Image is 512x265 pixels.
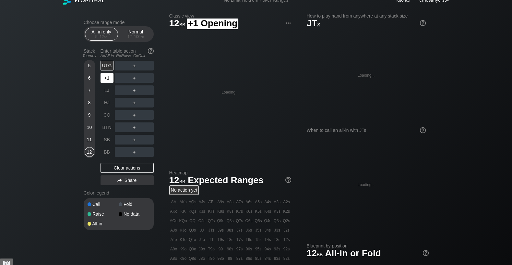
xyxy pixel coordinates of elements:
[85,122,94,132] div: 10
[216,254,225,263] div: 98o
[88,34,115,39] div: 5 – 12
[119,212,150,216] div: No data
[197,245,207,254] div: J9o
[197,235,207,244] div: JTo
[235,245,244,254] div: 97s
[169,175,291,185] h1: Expected Ranges
[263,197,272,207] div: A4s
[101,46,154,61] div: Enter table action
[122,34,149,39] div: 12 – 100
[179,235,188,244] div: KTo
[216,226,225,235] div: J9s
[307,18,320,28] span: JT
[188,245,197,254] div: Q9o
[207,216,216,225] div: QTs
[263,216,272,225] div: Q4s
[282,207,291,216] div: K2s
[317,250,323,258] span: bb
[207,197,216,207] div: ATs
[179,177,185,184] span: bb
[188,216,197,225] div: QQ
[101,98,113,107] div: HJ
[101,175,154,185] div: Share
[244,197,254,207] div: A6s
[226,216,235,225] div: Q8s
[285,19,292,27] img: ellipsis.fd386fe8.svg
[101,163,154,173] div: Clear actions
[226,197,235,207] div: A8s
[85,98,94,107] div: 8
[101,61,113,70] div: UTG
[282,216,291,225] div: Q2s
[197,216,207,225] div: QJs
[235,197,244,207] div: A7s
[147,47,154,55] img: help.32db89a4.svg
[188,254,197,263] div: Q8o
[85,73,94,83] div: 6
[273,197,282,207] div: A3s
[188,235,197,244] div: QTo
[254,254,263,263] div: 85s
[169,170,291,175] h2: Heatmap
[244,254,254,263] div: 86s
[307,128,426,133] div: When to call an all-in with JTs
[85,135,94,145] div: 11
[169,254,178,263] div: A8o
[101,85,113,95] div: LJ
[216,197,225,207] div: A9s
[169,185,199,195] div: No action yet
[179,216,188,225] div: KQo
[226,235,235,244] div: T8s
[207,245,216,254] div: T9o
[244,235,254,244] div: T6s
[282,235,291,244] div: T2s
[419,19,426,27] img: help.32db89a4.svg
[169,13,291,19] h2: Classic view
[235,254,244,263] div: 87s
[244,245,254,254] div: 96s
[115,110,154,120] div: ＋
[101,73,113,83] div: +1
[115,135,154,145] div: ＋
[169,235,178,244] div: ATo
[273,254,282,263] div: 83s
[115,98,154,107] div: ＋
[85,147,94,157] div: 12
[85,61,94,70] div: 5
[282,197,291,207] div: A2s
[216,207,225,216] div: K9s
[140,34,144,39] span: bb
[188,207,197,216] div: KQs
[169,226,178,235] div: AJo
[263,226,272,235] div: J4s
[263,254,272,263] div: 84s
[187,19,238,29] span: +1 Opening
[197,254,207,263] div: J8o
[235,207,244,216] div: K7s
[307,243,429,248] h2: Blueprint by position
[263,207,272,216] div: K4s
[306,248,324,259] span: 12
[358,183,375,187] div: Loading...
[188,226,197,235] div: QJo
[179,254,188,263] div: K8o
[81,46,98,61] div: Stack
[207,254,216,263] div: T8o
[179,207,188,216] div: KK
[226,245,235,254] div: 98s
[85,110,94,120] div: 9
[169,197,178,207] div: AA
[168,175,186,186] span: 12
[273,245,282,254] div: 93s
[285,176,292,183] img: help.32db89a4.svg
[101,122,113,132] div: BTN
[273,226,282,235] div: J3s
[244,207,254,216] div: K6s
[197,207,207,216] div: KJs
[235,226,244,235] div: J7s
[358,73,375,78] div: Loading...
[307,13,426,19] h2: How to play hand from anywhere at any stack size
[197,197,207,207] div: AJs
[282,254,291,263] div: 82s
[115,73,154,83] div: ＋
